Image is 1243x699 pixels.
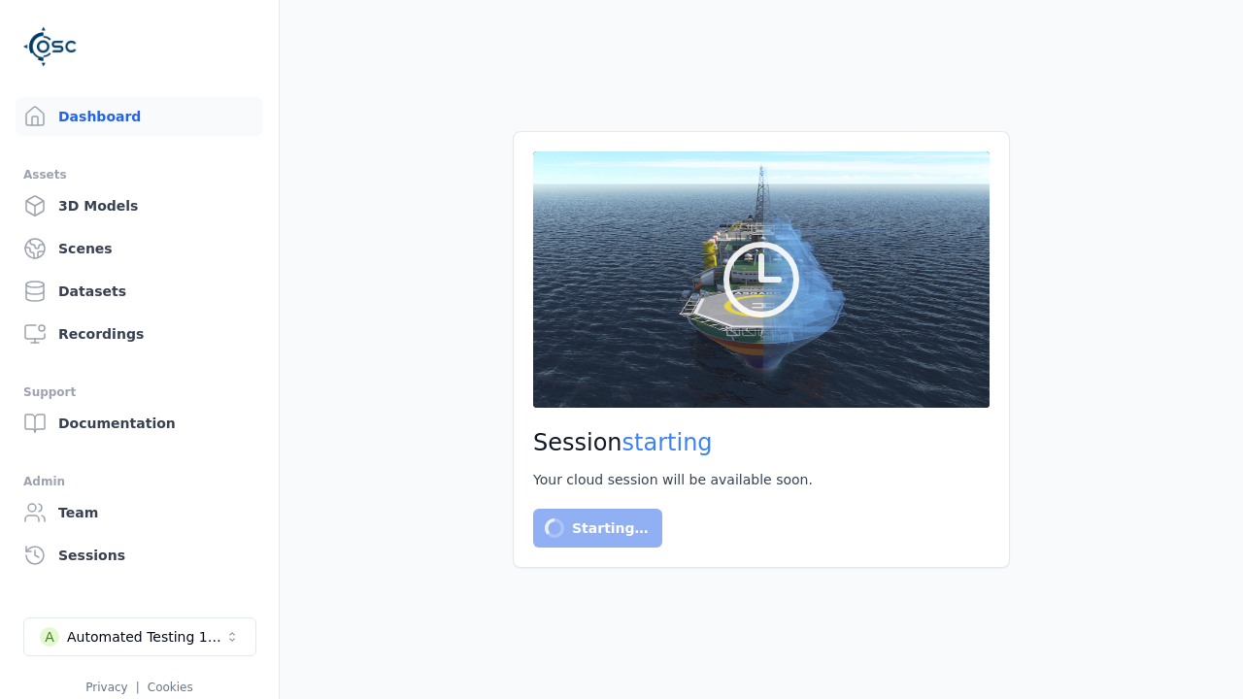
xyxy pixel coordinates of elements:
[533,509,662,548] button: Starting…
[85,681,127,694] a: Privacy
[16,272,263,311] a: Datasets
[16,536,263,575] a: Sessions
[16,97,263,136] a: Dashboard
[23,381,255,404] div: Support
[16,315,263,353] a: Recordings
[533,427,990,458] h2: Session
[16,493,263,532] a: Team
[16,404,263,443] a: Documentation
[67,627,224,647] div: Automated Testing 1 - Playwright
[16,186,263,225] a: 3D Models
[40,627,59,647] div: A
[23,163,255,186] div: Assets
[622,429,713,456] span: starting
[16,229,263,268] a: Scenes
[23,617,256,656] button: Select a workspace
[148,681,193,694] a: Cookies
[23,470,255,493] div: Admin
[533,470,990,489] div: Your cloud session will be available soon.
[136,681,140,694] span: |
[23,19,78,74] img: Logo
